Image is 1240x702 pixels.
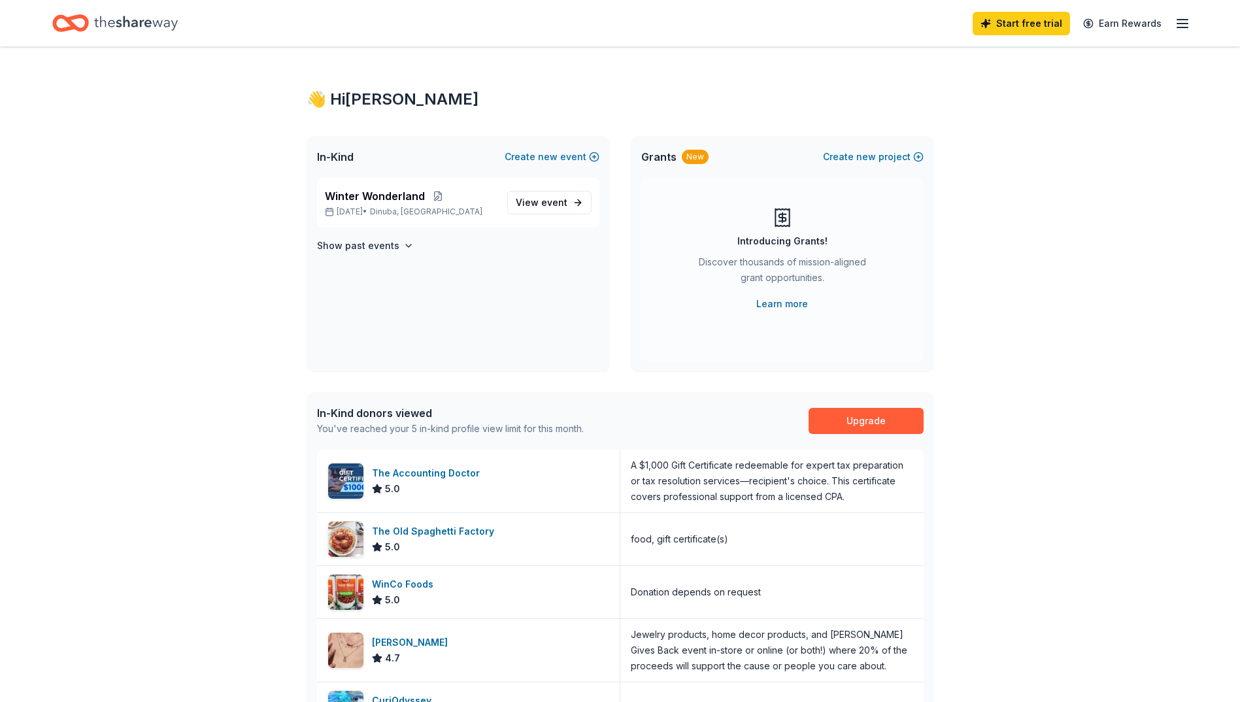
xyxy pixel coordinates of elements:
div: A $1,000 Gift Certificate redeemable for expert tax preparation or tax resolution services—recipi... [631,458,913,505]
a: Start free trial [973,12,1070,35]
div: Donation depends on request [631,584,761,600]
span: 5.0 [385,592,400,608]
img: Image for The Old Spaghetti Factory [328,522,363,557]
div: [PERSON_NAME] [372,635,453,650]
div: 👋 Hi [PERSON_NAME] [307,89,934,110]
a: Home [52,8,178,39]
div: Jewelry products, home decor products, and [PERSON_NAME] Gives Back event in-store or online (or ... [631,627,913,674]
span: new [538,149,558,165]
div: WinCo Foods [372,577,439,592]
p: [DATE] • [325,207,497,217]
span: 4.7 [385,650,400,666]
a: Learn more [756,296,808,312]
div: Introducing Grants! [737,233,828,249]
span: event [541,197,567,208]
a: Earn Rewards [1075,12,1169,35]
a: Upgrade [809,408,924,434]
span: 5.0 [385,539,400,555]
span: 5.0 [385,481,400,497]
button: Show past events [317,238,414,254]
a: View event [507,191,592,214]
h4: Show past events [317,238,399,254]
div: The Old Spaghetti Factory [372,524,499,539]
button: Createnewevent [505,149,599,165]
span: new [856,149,876,165]
span: Dinuba, [GEOGRAPHIC_DATA] [370,207,482,217]
img: Image for The Accounting Doctor [328,463,363,499]
div: Discover thousands of mission-aligned grant opportunities. [694,254,871,291]
span: View [516,195,567,210]
div: The Accounting Doctor [372,465,485,481]
span: In-Kind [317,149,354,165]
div: You've reached your 5 in-kind profile view limit for this month. [317,421,584,437]
div: In-Kind donors viewed [317,405,584,421]
div: food, gift certificate(s) [631,531,728,547]
span: Winter Wonderland [325,188,425,204]
img: Image for WinCo Foods [328,575,363,610]
img: Image for Kendra Scott [328,633,363,668]
div: New [682,150,709,164]
button: Createnewproject [823,149,924,165]
span: Grants [641,149,677,165]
